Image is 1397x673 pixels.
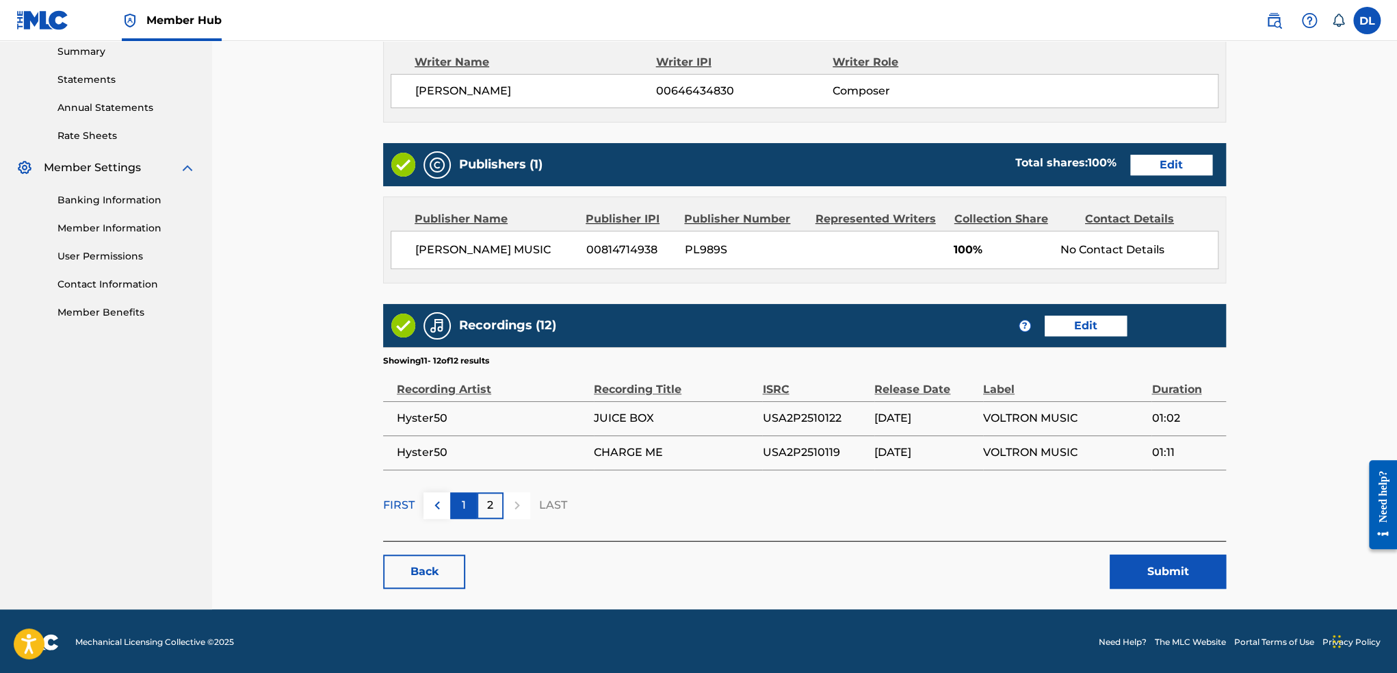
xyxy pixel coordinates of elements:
[815,211,944,227] div: Represented Writers
[391,314,415,338] img: Valid
[122,12,138,29] img: Top Rightsholder
[983,367,1145,398] div: Label
[459,157,543,173] h5: Publishers (1)
[685,242,805,258] span: PL989S
[16,160,33,176] img: Member Settings
[594,367,755,398] div: Recording Title
[1110,555,1226,589] button: Submit
[57,73,196,87] a: Statements
[146,12,222,28] span: Member Hub
[954,242,1050,258] span: 100%
[16,10,69,30] img: MLC Logo
[594,410,755,427] span: JUICE BOX
[586,242,675,258] span: 00814714938
[594,444,755,461] span: CHARGE ME
[1155,636,1226,648] a: The MLC Website
[983,410,1145,427] span: VOLTRON MUSIC
[487,497,493,513] p: 2
[1130,155,1212,175] a: Edit
[874,367,976,398] div: Release Date
[1329,607,1397,673] iframe: Chat Widget
[539,497,567,513] p: LAST
[397,367,587,398] div: Recording Artist
[1333,621,1341,662] div: Drag
[429,497,445,513] img: left
[383,555,465,589] a: Back
[1359,450,1397,560] iframe: Resource Center
[684,211,805,227] div: Publisher Number
[1088,156,1117,169] span: 100 %
[1331,14,1345,27] div: Notifications
[429,157,445,173] img: Publishers
[397,410,587,427] span: Hyster50
[1151,444,1219,461] span: 01:11
[1085,211,1205,227] div: Contact Details
[874,410,976,427] span: [DATE]
[415,83,656,99] span: [PERSON_NAME]
[57,277,196,292] a: Contact Information
[656,54,833,71] div: Writer IPI
[762,410,867,427] span: USA2P2510122
[656,83,833,99] span: 00646434830
[44,160,141,176] span: Member Settings
[1045,316,1127,336] a: Edit
[57,101,196,115] a: Annual Statements
[415,211,575,227] div: Publisher Name
[983,444,1145,461] span: VOLTRON MUSIC
[1322,636,1381,648] a: Privacy Policy
[762,444,867,461] span: USA2P2510119
[1266,12,1282,29] img: search
[1099,636,1147,648] a: Need Help?
[1060,242,1218,258] div: No Contact Details
[833,54,993,71] div: Writer Role
[1353,7,1381,34] div: User Menu
[383,355,489,367] p: Showing 11 - 12 of 12 results
[383,497,415,513] p: FIRST
[57,249,196,264] a: User Permissions
[57,305,196,320] a: Member Benefits
[462,497,466,513] p: 1
[391,153,415,177] img: Valid
[57,129,196,143] a: Rate Sheets
[1151,410,1219,427] span: 01:02
[1301,12,1318,29] img: help
[874,444,976,461] span: [DATE]
[1151,367,1219,398] div: Duration
[75,636,234,648] span: Mechanical Licensing Collective © 2025
[397,444,587,461] span: Hyster50
[459,318,556,333] h5: Recordings (12)
[415,242,576,258] span: [PERSON_NAME] MUSIC
[833,83,993,99] span: Composer
[762,367,867,398] div: ISRC
[57,45,196,59] a: Summary
[1260,7,1288,34] a: Public Search
[415,54,656,71] div: Writer Name
[586,211,674,227] div: Publisher IPI
[1296,7,1323,34] div: Help
[57,221,196,236] a: Member Information
[1019,320,1030,331] span: ?
[429,318,445,334] img: Recordings
[1015,155,1117,171] div: Total shares:
[1234,636,1314,648] a: Portal Terms of Use
[57,193,196,207] a: Banking Information
[954,211,1075,227] div: Collection Share
[179,160,196,176] img: expand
